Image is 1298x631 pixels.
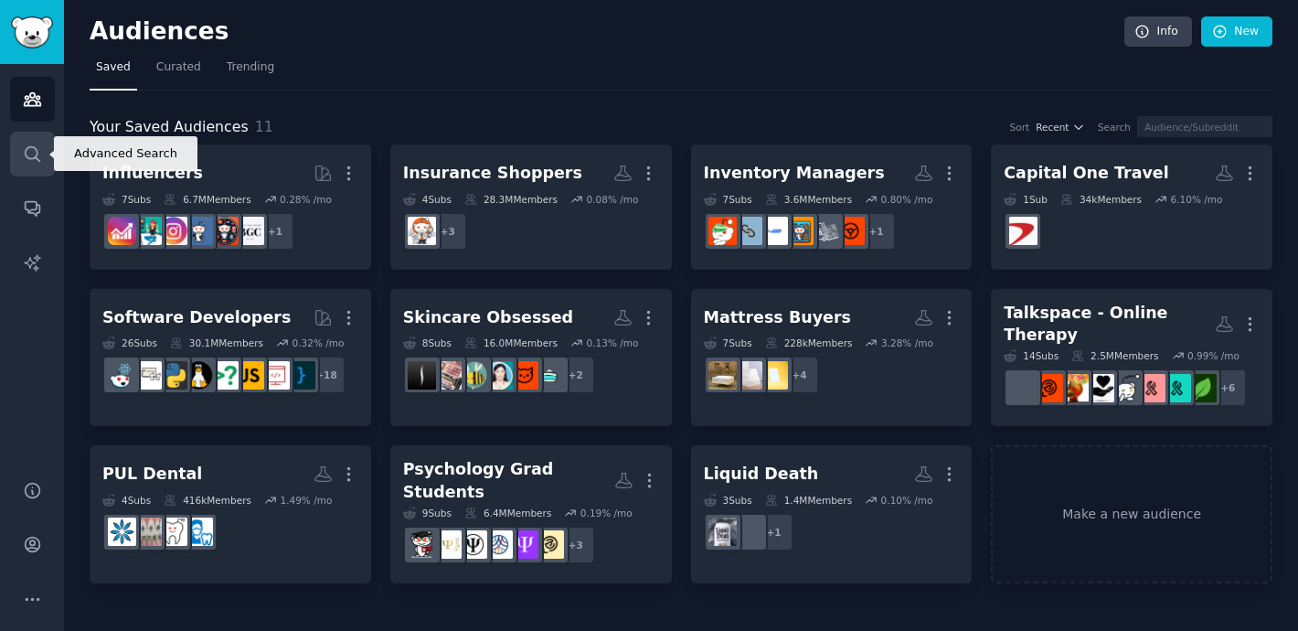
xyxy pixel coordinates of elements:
[156,59,201,76] span: Curated
[164,193,250,206] div: 6.7M Members
[785,217,814,245] img: InventoryManagement
[1124,16,1192,48] a: Info
[1060,374,1089,402] img: ADHDmemes
[691,289,973,427] a: Mattress Buyers7Subs228kMembers3.28% /mo+4MattressAdvisoryMattressModMattress
[459,361,487,390] img: AsianBeauty
[765,193,852,206] div: 3.6M Members
[734,217,762,245] img: supplychain
[536,361,564,390] img: Skincare_Addiction
[429,212,467,251] div: + 3
[90,144,371,270] a: Influencers7Subs6.7MMembers0.28% /mo+1BeautyGuruChattersocialmediaInstagramInstagramMarketinginfl...
[108,518,136,546] img: Invisalign
[510,530,538,559] img: askpsychology
[108,217,136,245] img: InstagramGrowthTips
[1098,121,1131,134] div: Search
[734,518,762,546] img: HydroHomies
[256,212,294,251] div: + 1
[881,337,933,349] div: 3.28 % /mo
[704,463,819,486] div: Liquid Death
[102,463,202,486] div: PUL Dental
[261,361,290,390] img: webdev
[164,494,251,507] div: 416k Members
[185,217,213,245] img: Instagram
[464,193,558,206] div: 28.3M Members
[185,361,213,390] img: linux
[11,16,53,48] img: GummySearch logo
[90,445,371,583] a: PUL Dental4Subs416kMembers1.49% /moaskdentistsDentistrybracesInvisalign
[580,507,633,519] div: 0.19 % /mo
[704,162,885,185] div: Inventory Managers
[236,361,264,390] img: javascript
[210,361,239,390] img: cscareerquestions
[1060,193,1142,206] div: 34k Members
[390,289,672,427] a: Skincare Obsessed8Subs16.0MMembers0.13% /mo+2Skincare_Addiction30PlusSkinCarekoreanskincareAsianB...
[691,445,973,583] a: Liquid Death3Subs1.4MMembers0.10% /mo+1HydroHomiesLiquidDeath
[755,513,793,551] div: + 1
[510,361,538,390] img: 30PlusSkinCare
[159,518,187,546] img: Dentistry
[403,306,573,329] div: Skincare Obsessed
[90,289,371,427] a: Software Developers26Subs30.1MMembers0.32% /mo+18programmingwebdevjavascriptcscareerquestionslinu...
[236,217,264,245] img: BeautyGuruChatter
[433,361,462,390] img: PanPorn
[150,53,207,91] a: Curated
[90,17,1124,47] h2: Audiences
[227,59,274,76] span: Trending
[133,217,162,245] img: influencermarketing
[704,193,752,206] div: 7 Sub s
[991,445,1272,583] a: Make a new audience
[708,518,737,546] img: LiquidDeath
[307,356,346,394] div: + 18
[1009,217,1037,245] img: CapitalOne_
[1187,349,1239,362] div: 0.99 % /mo
[408,361,436,390] img: Sephora
[1036,121,1069,134] span: Recent
[464,507,551,519] div: 6.4M Members
[1004,349,1059,362] div: 14 Sub s
[280,494,332,507] div: 1.49 % /mo
[1163,374,1191,402] img: adhd_anxiety
[464,337,558,349] div: 16.0M Members
[403,162,582,185] div: Insurance Shoppers
[557,526,595,564] div: + 3
[1137,374,1165,402] img: Anxietyhelp
[403,458,614,503] div: Psychology Grad Students
[991,289,1272,427] a: Talkspace - Online Therapy14Subs2.5MMembers0.99% /mo+6AnxietyDepressionadhd_anxietyAnxietyhelpAnx...
[691,144,973,270] a: Inventory Managers7Subs3.6MMembers0.80% /mo+1logisticsWarehousingInventoryManagementsaasbiznessso...
[96,59,131,76] span: Saved
[811,217,839,245] img: Warehousing
[991,144,1272,270] a: Capital One Travel1Sub34kMembers6.10% /moCapitalOne_
[1071,349,1158,362] div: 2.5M Members
[102,193,151,206] div: 7 Sub s
[403,337,452,349] div: 8 Sub s
[708,361,737,390] img: Mattress
[881,494,933,507] div: 0.10 % /mo
[220,53,281,91] a: Trending
[255,118,273,135] span: 11
[760,217,788,245] img: saasbiznesssoftware
[1201,16,1272,48] a: New
[433,530,462,559] img: AcademicPsychology
[536,530,564,559] img: PsyD
[102,162,203,185] div: Influencers
[280,193,332,206] div: 0.28 % /mo
[1035,374,1063,402] img: mentalhealth
[557,356,595,394] div: + 2
[704,306,852,329] div: Mattress Buyers
[587,193,639,206] div: 0.08 % /mo
[1036,121,1085,134] button: Recent
[760,361,788,390] img: MattressAdvisory
[704,494,752,507] div: 3 Sub s
[133,361,162,390] img: learnpython
[390,445,672,583] a: Psychology Grad Students9Subs6.4MMembers0.19% /mo+3PsyDaskpsychologyAlliantUniversitypsychologyAc...
[459,530,487,559] img: psychology
[1009,374,1037,402] img: askatherapist
[765,494,852,507] div: 1.4M Members
[1208,369,1247,407] div: + 6
[90,53,137,91] a: Saved
[704,337,752,349] div: 7 Sub s
[403,507,452,519] div: 9 Sub s
[108,361,136,390] img: reactjs
[708,217,737,245] img: Accounting
[587,337,639,349] div: 0.13 % /mo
